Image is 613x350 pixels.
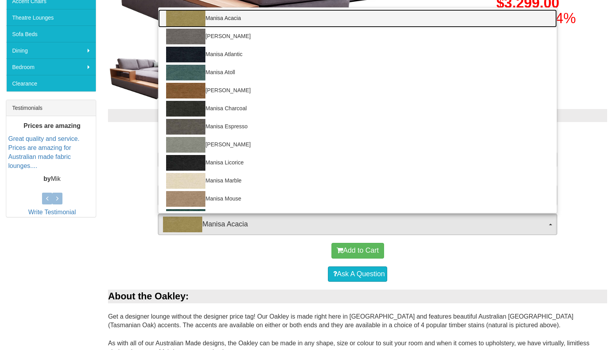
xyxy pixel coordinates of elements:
a: Manisa Espresso [158,118,557,136]
a: [PERSON_NAME] [158,136,557,154]
img: Manisa Espresso [166,119,205,135]
a: Manisa Mouse [158,190,557,208]
b: Prices are amazing [24,123,81,129]
a: Manisa Atoll [158,64,557,82]
span: Manisa Acacia [163,217,547,232]
div: Testimonials [6,100,96,116]
img: Manisa Acacia [163,217,202,232]
a: Write Testimonial [28,209,76,215]
a: Great quality and service. Prices are amazing for Australian made fabric lounges.... [8,136,79,170]
a: Clearance [6,75,96,91]
img: Manisa Fossil [166,137,205,153]
a: Bedroom [6,58,96,75]
img: Manisa Acacia [166,11,205,26]
img: Manisa Atoll [166,65,205,80]
a: Theatre Lounges [6,9,96,26]
a: Manisa Atlantic [158,46,557,64]
b: by [44,175,51,182]
img: Manisa Stone [166,29,205,44]
img: Manisa Caramel [166,83,205,98]
img: Manisa Mouse [166,191,205,207]
button: Manisa AcaciaManisa Acacia [158,214,557,235]
a: Manisa Marble [158,172,557,190]
p: Mik [8,175,96,184]
a: [PERSON_NAME] [158,27,557,46]
img: Manisa Peacock [166,209,205,225]
img: Manisa Atlantic [166,47,205,62]
a: Ask A Question [328,266,387,282]
img: Manisa Marble [166,173,205,189]
a: Sofa Beds [6,26,96,42]
a: Dining [6,42,96,58]
a: Manisa Acacia [158,9,557,27]
a: [PERSON_NAME] [158,82,557,100]
div: About the Oakley: [108,290,607,303]
a: [PERSON_NAME] [158,208,557,226]
h3: Choose from the options below then add to cart [108,130,607,140]
a: Manisa Charcoal [158,100,557,118]
img: Manisa Licorice [166,155,205,171]
button: Add to Cart [331,243,384,259]
img: Manisa Charcoal [166,101,205,117]
a: Manisa Licorice [158,154,557,172]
